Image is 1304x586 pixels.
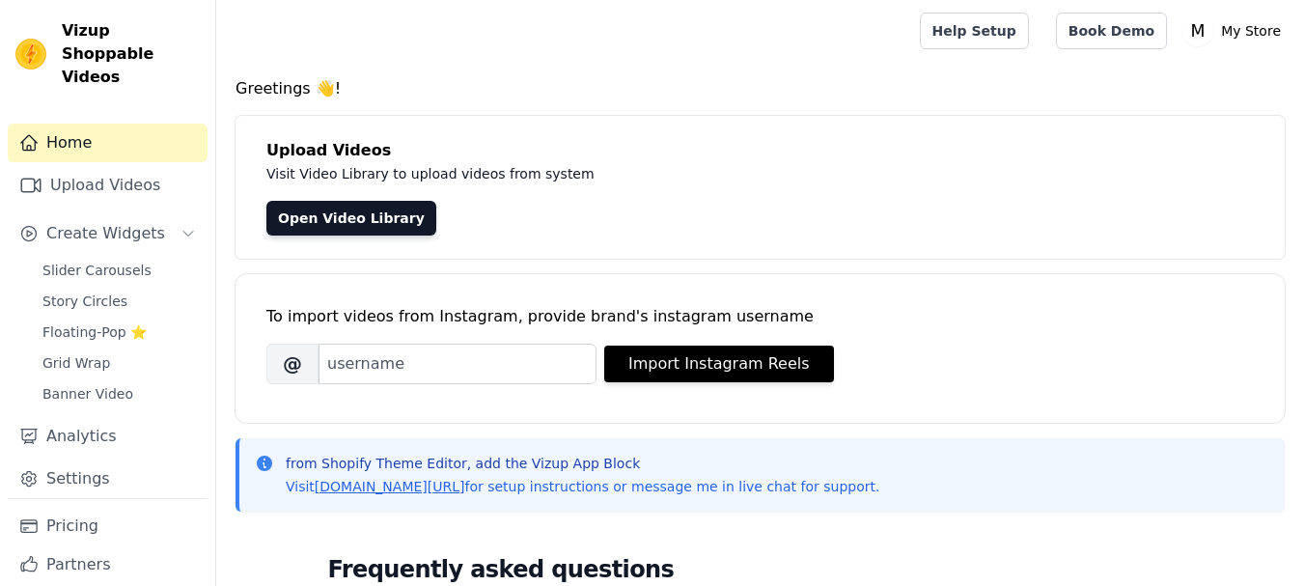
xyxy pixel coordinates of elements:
a: Pricing [8,507,208,545]
h4: Upload Videos [266,139,1254,162]
span: @ [266,344,319,384]
span: Create Widgets [46,222,165,245]
a: Floating-Pop ⭐ [31,319,208,346]
a: Banner Video [31,380,208,407]
a: Open Video Library [266,201,436,236]
a: Analytics [8,417,208,456]
span: Floating-Pop ⭐ [42,322,147,342]
input: username [319,344,597,384]
a: Slider Carousels [31,257,208,284]
a: Story Circles [31,288,208,315]
a: Partners [8,545,208,584]
p: My Store [1213,14,1289,48]
span: Story Circles [42,292,127,311]
span: Grid Wrap [42,353,110,373]
span: Slider Carousels [42,261,152,280]
a: Grid Wrap [31,349,208,377]
img: Vizup [15,39,46,70]
p: from Shopify Theme Editor, add the Vizup App Block [286,454,879,473]
p: Visit Video Library to upload videos from system [266,162,1131,185]
span: Vizup Shoppable Videos [62,19,200,89]
a: Upload Videos [8,166,208,205]
a: Help Setup [920,13,1029,49]
a: Book Demo [1056,13,1167,49]
span: Banner Video [42,384,133,404]
p: Visit for setup instructions or message me in live chat for support. [286,477,879,496]
button: Import Instagram Reels [604,346,834,382]
h4: Greetings 👋! [236,77,1285,100]
text: M [1191,21,1206,41]
a: Settings [8,460,208,498]
a: Home [8,124,208,162]
button: M My Store [1182,14,1289,48]
a: [DOMAIN_NAME][URL] [315,479,465,494]
div: To import videos from Instagram, provide brand's instagram username [266,305,1254,328]
button: Create Widgets [8,214,208,253]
